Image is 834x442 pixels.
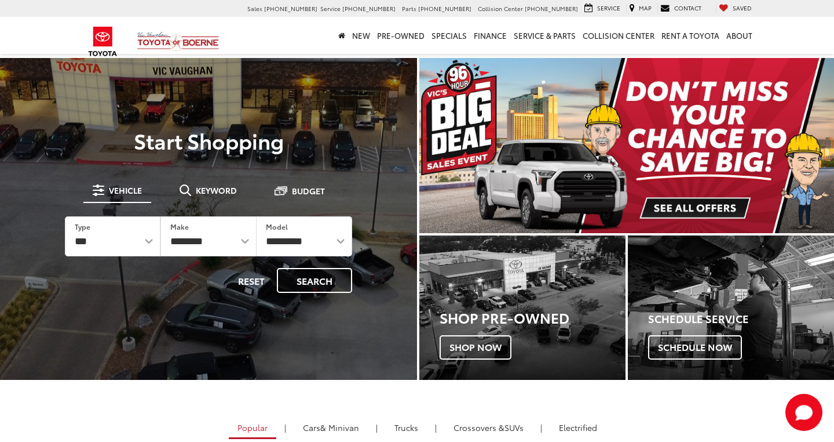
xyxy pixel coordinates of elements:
[581,3,623,14] a: Service
[470,17,510,54] a: Finance
[648,335,742,360] span: Schedule Now
[137,31,220,52] img: Vic Vaughan Toyota of Boerne
[419,236,625,380] div: Toyota
[320,4,341,13] span: Service
[445,418,532,437] a: SUVs
[281,422,289,433] li: |
[428,17,470,54] a: Specials
[440,310,625,325] h3: Shop Pre-Owned
[247,4,262,13] span: Sales
[628,236,834,380] div: Toyota
[716,3,755,14] a: My Saved Vehicles
[478,4,523,13] span: Collision Center
[440,335,511,360] span: Shop Now
[264,4,317,13] span: [PHONE_NUMBER]
[342,4,396,13] span: [PHONE_NUMBER]
[537,422,545,433] li: |
[374,17,428,54] a: Pre-Owned
[294,418,368,437] a: Cars
[386,418,427,437] a: Trucks
[320,422,359,433] span: & Minivan
[657,3,704,14] a: Contact
[579,17,658,54] a: Collision Center
[228,268,275,293] button: Reset
[402,4,416,13] span: Parts
[373,422,381,433] li: |
[639,3,652,12] span: Map
[658,17,723,54] a: Rent a Toyota
[785,394,822,431] svg: Start Chat
[418,4,471,13] span: [PHONE_NUMBER]
[628,236,834,380] a: Schedule Service Schedule Now
[75,222,90,231] label: Type
[335,17,349,54] a: Home
[432,422,440,433] li: |
[81,23,125,60] img: Toyota
[277,268,352,293] button: Search
[109,186,142,194] span: Vehicle
[266,222,288,231] label: Model
[292,187,325,195] span: Budget
[723,17,756,54] a: About
[597,3,620,12] span: Service
[419,236,625,380] a: Shop Pre-Owned Shop Now
[674,3,701,12] span: Contact
[648,313,834,325] h4: Schedule Service
[510,17,579,54] a: Service & Parts: Opens in a new tab
[349,17,374,54] a: New
[229,418,276,439] a: Popular
[453,422,504,433] span: Crossovers &
[550,418,606,437] a: Electrified
[49,129,368,152] p: Start Shopping
[170,222,189,231] label: Make
[626,3,654,14] a: Map
[419,58,834,233] img: Big Deal Sales Event
[419,58,834,233] div: carousel slide number 1 of 1
[733,3,752,12] span: Saved
[785,394,822,431] button: Toggle Chat Window
[525,4,578,13] span: [PHONE_NUMBER]
[196,186,237,194] span: Keyword
[419,58,834,233] section: Carousel section with vehicle pictures - may contain disclaimers.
